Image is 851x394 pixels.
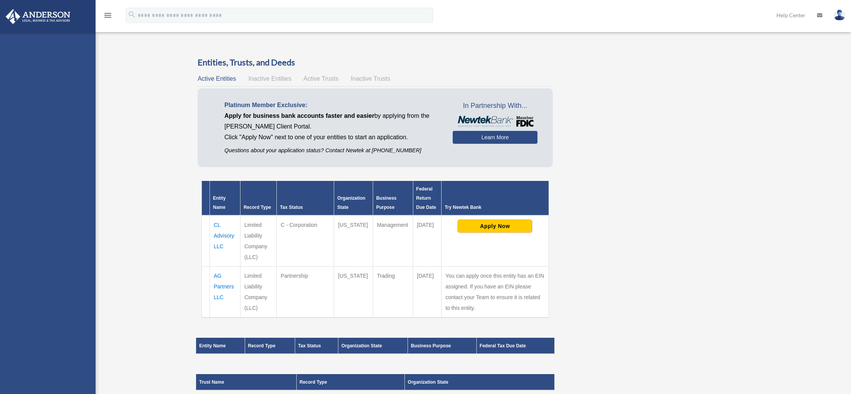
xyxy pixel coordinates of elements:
p: Platinum Member Exclusive: [224,100,441,111]
td: [US_STATE] [334,215,373,267]
td: Limited Liability Company (LLC) [240,266,277,317]
th: Organization State [404,374,554,390]
p: by applying from the [PERSON_NAME] Client Portal. [224,111,441,132]
th: Business Purpose [373,181,413,215]
a: menu [103,13,112,20]
td: [DATE] [413,215,442,267]
td: [US_STATE] [334,266,373,317]
td: Management [373,215,413,267]
button: Apply Now [458,220,532,233]
a: Learn More [453,131,537,144]
h3: Entities, Trusts, and Deeds [198,57,553,68]
th: Tax Status [295,338,338,354]
i: menu [103,11,112,20]
th: Federal Tax Due Date [476,338,554,354]
span: Inactive Entities [248,75,291,82]
td: Trading [373,266,413,317]
span: Active Entities [198,75,236,82]
th: Trust Name [196,374,297,390]
th: Federal Return Due Date [413,181,442,215]
th: Business Purpose [408,338,476,354]
td: AG Partners LLC [210,266,240,317]
th: Entity Name [196,338,245,354]
div: Try Newtek Bank [445,203,546,212]
i: search [128,10,136,19]
img: NewtekBankLogoSM.png [456,116,533,127]
td: Partnership [277,266,334,317]
th: Entity Name [210,181,240,215]
td: [DATE] [413,266,442,317]
th: Organization State [338,338,408,354]
th: Record Type [296,374,404,390]
td: Limited Liability Company (LLC) [240,215,277,267]
img: User Pic [834,10,845,21]
th: Tax Status [277,181,334,215]
th: Organization State [334,181,373,215]
span: Active Trusts [304,75,339,82]
p: Click "Apply Now" next to one of your entities to start an application. [224,132,441,143]
span: Inactive Trusts [351,75,390,82]
td: CL Advisory LLC [210,215,240,267]
span: Apply for business bank accounts faster and easier [224,112,374,119]
img: Anderson Advisors Platinum Portal [3,9,73,24]
th: Record Type [245,338,295,354]
p: Questions about your application status? Contact Newtek at [PHONE_NUMBER] [224,146,441,155]
th: Record Type [240,181,277,215]
td: You can apply once this entity has an EIN assigned. If you have an EIN please contact your Team t... [442,266,549,317]
span: In Partnership With... [453,100,537,112]
td: C - Corporation [277,215,334,267]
